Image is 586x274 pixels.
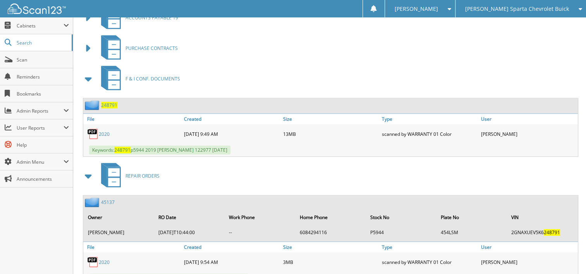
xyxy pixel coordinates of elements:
img: PDF.png [87,256,99,268]
td: [DATE]T10:44:00 [155,226,224,239]
span: 248791 [114,147,131,153]
a: PURCHASE CONTRACTS [96,33,178,63]
div: [PERSON_NAME] [479,254,578,270]
span: Scan [17,57,69,63]
span: Search [17,39,68,46]
a: Type [380,114,479,124]
span: Admin Reports [17,108,64,114]
img: PDF.png [87,128,99,140]
th: Owner [84,209,154,225]
th: VIN [507,209,577,225]
a: 248791 [101,102,117,108]
span: Reminders [17,74,69,80]
span: Announcements [17,176,69,182]
div: [DATE] 9:49 AM [182,126,281,142]
th: RO Date [155,209,224,225]
a: Type [380,242,479,252]
span: ACCOUNTS PAYABLE 19 [125,14,178,21]
a: ACCOUNTS PAYABLE 19 [96,2,178,33]
td: [PERSON_NAME] [84,226,154,239]
span: [PERSON_NAME] Sparta Chevrolet Buick [465,7,569,11]
div: [PERSON_NAME] [479,126,578,142]
span: Bookmarks [17,91,69,97]
td: -- [225,226,295,239]
span: Admin Menu [17,159,64,165]
a: Size [281,242,380,252]
div: scanned by WARRANTY 01 Color [380,126,479,142]
a: Size [281,114,380,124]
td: 2GNAXUEV5K6 [507,226,577,239]
iframe: Chat Widget [547,237,586,274]
span: 248791 [544,229,560,236]
a: F & I CONF. DOCUMENTS [96,63,180,94]
img: folder2.png [85,100,101,110]
a: 45137 [101,199,115,205]
th: Home Phone [296,209,365,225]
th: Work Phone [225,209,295,225]
span: PURCHASE CONTRACTS [125,45,178,51]
div: 13MB [281,126,380,142]
th: Plate No [437,209,507,225]
td: P5944 [366,226,436,239]
a: 2020 [99,131,110,137]
span: REPAIR ORDERS [125,173,160,179]
th: Stock No [366,209,436,225]
img: scan123-logo-white.svg [8,3,66,14]
a: User [479,242,578,252]
a: 2020 [99,259,110,265]
a: Created [182,114,281,124]
a: User [479,114,578,124]
span: F & I CONF. DOCUMENTS [125,75,180,82]
td: 454LSM [437,226,507,239]
a: File [83,242,182,252]
div: [DATE] 9:54 AM [182,254,281,270]
a: File [83,114,182,124]
span: Cabinets [17,22,64,29]
a: REPAIR ORDERS [96,161,160,191]
span: User Reports [17,125,64,131]
td: 6084294116 [296,226,365,239]
div: scanned by WARRANTY 01 Color [380,254,479,270]
span: Keywords: p5944 2019 [PERSON_NAME] 122977 [DATE] [89,146,230,154]
div: 3MB [281,254,380,270]
img: folder2.png [85,197,101,207]
span: Help [17,142,69,148]
span: [PERSON_NAME] [395,7,438,11]
a: Created [182,242,281,252]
